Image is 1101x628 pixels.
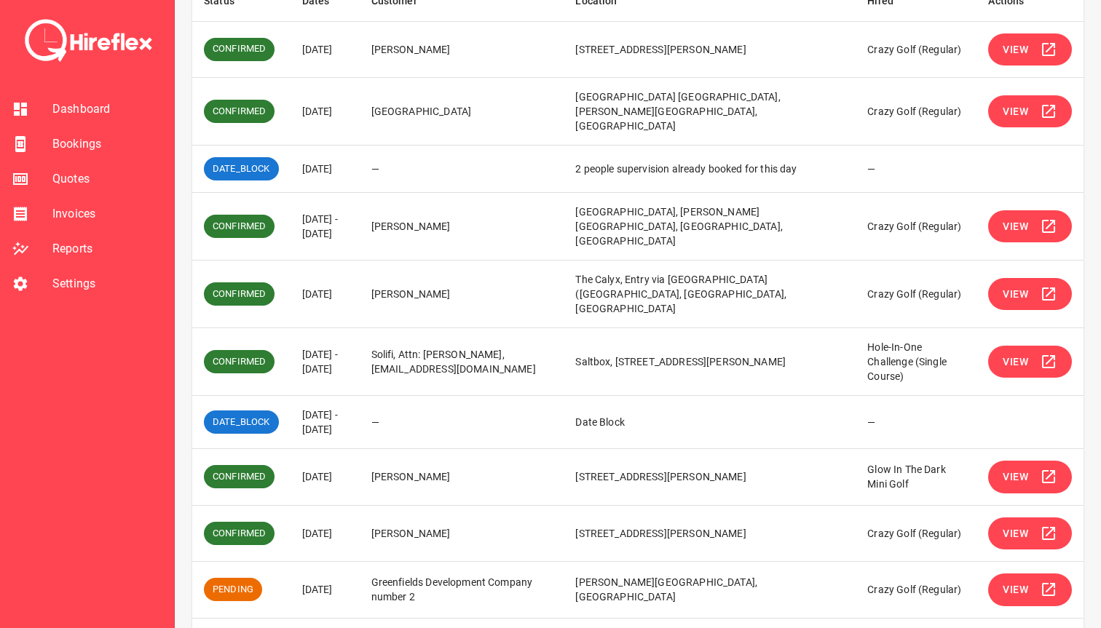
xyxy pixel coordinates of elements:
td: [DATE] [291,146,360,193]
span: CONFIRMED [204,355,275,369]
td: [DATE] - [DATE] [291,193,360,261]
span: CONFIRMED [204,470,275,484]
td: [DATE] [291,261,360,328]
td: The Calyx, Entry via [GEOGRAPHIC_DATA] ([GEOGRAPHIC_DATA], [GEOGRAPHIC_DATA], [GEOGRAPHIC_DATA] [564,261,856,328]
td: [PERSON_NAME] [360,193,564,261]
span: CONFIRMED [204,42,275,56]
span: View [1003,581,1028,599]
td: [DATE] [291,562,360,619]
span: View [1003,103,1028,121]
span: Quotes [52,170,162,188]
span: View [1003,468,1028,486]
td: Saltbox, [STREET_ADDRESS][PERSON_NAME] [564,328,856,396]
span: View [1003,218,1028,236]
span: View [1003,41,1028,59]
td: [PERSON_NAME] [360,449,564,506]
td: Crazy Golf (Regular) [856,505,976,562]
span: CONFIRMED [204,105,275,119]
td: [DATE] [291,21,360,78]
td: [DATE] [291,505,360,562]
td: [STREET_ADDRESS][PERSON_NAME] [564,21,856,78]
td: [PERSON_NAME] [360,261,564,328]
td: Greenfields Development Company number 2 [360,562,564,619]
td: [DATE] [291,78,360,146]
td: Crazy Golf (Regular) [856,562,976,619]
span: Bookings [52,135,162,153]
span: Dashboard [52,100,162,118]
span: View [1003,525,1028,543]
td: Crazy Golf (Regular) [856,78,976,146]
td: — [856,396,976,449]
td: Crazy Golf (Regular) [856,193,976,261]
span: CONFIRMED [204,287,275,301]
td: — [360,146,564,193]
span: Settings [52,275,162,293]
td: Crazy Golf (Regular) [856,21,976,78]
span: Invoices [52,205,162,223]
span: View [1003,285,1028,303]
td: — [856,146,976,193]
td: Crazy Golf (Regular) [856,261,976,328]
td: [PERSON_NAME] [360,505,564,562]
td: Date Block [564,396,856,449]
span: CONFIRMED [204,220,275,234]
span: DATE_BLOCK [204,162,279,176]
span: View [1003,353,1028,371]
span: CONFIRMED [204,527,275,541]
td: [DATE] - [DATE] [291,328,360,396]
td: Solifi, Attn: [PERSON_NAME], [EMAIL_ADDRESS][DOMAIN_NAME] [360,328,564,396]
td: [PERSON_NAME] [360,21,564,78]
td: [GEOGRAPHIC_DATA], [PERSON_NAME][GEOGRAPHIC_DATA], [GEOGRAPHIC_DATA], [GEOGRAPHIC_DATA] [564,193,856,261]
td: — [360,396,564,449]
span: Reports [52,240,162,258]
td: [STREET_ADDRESS][PERSON_NAME] [564,449,856,506]
td: [GEOGRAPHIC_DATA] [GEOGRAPHIC_DATA], [PERSON_NAME][GEOGRAPHIC_DATA], [GEOGRAPHIC_DATA] [564,78,856,146]
td: [GEOGRAPHIC_DATA] [360,78,564,146]
td: [PERSON_NAME][GEOGRAPHIC_DATA], [GEOGRAPHIC_DATA] [564,562,856,619]
td: Hole-In-One Challenge (Single Course) [856,328,976,396]
span: PENDING [204,583,262,597]
td: 2 people supervision already booked for this day [564,146,856,193]
td: [DATE] - [DATE] [291,396,360,449]
span: DATE_BLOCK [204,416,279,429]
td: [DATE] [291,449,360,506]
td: [STREET_ADDRESS][PERSON_NAME] [564,505,856,562]
td: Glow In The Dark Mini Golf [856,449,976,506]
